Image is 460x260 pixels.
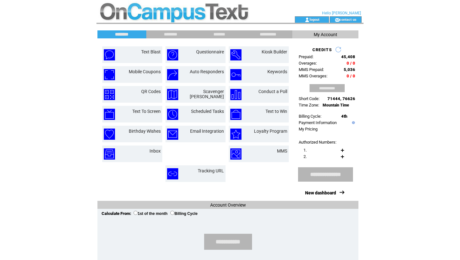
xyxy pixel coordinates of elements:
label: Billing Cycle [170,211,197,216]
a: Kiosk Builder [262,49,287,54]
label: 1st of the month [134,211,167,216]
a: Keywords [267,69,287,74]
span: 45,408 [341,54,355,59]
img: auto-responders.png [167,69,178,80]
span: Overages: [299,61,317,66]
img: text-to-screen.png [104,109,115,120]
a: Email Integration [190,129,224,134]
a: Mobile Coupons [129,69,161,74]
input: 1st of the month [134,211,138,215]
img: email-integration.png [167,129,178,140]
span: Mountain Time [323,103,349,107]
img: text-to-win.png [230,109,241,120]
img: scheduled-tasks.png [167,109,178,120]
span: MMS Overages: [299,74,327,78]
span: 1. [303,148,307,153]
span: 0 / 0 [347,74,355,78]
span: Authorized Numbers: [299,140,336,145]
img: scavenger-hunt.png [167,89,178,100]
a: Birthday Wishes [129,129,161,134]
img: qr-codes.png [104,89,115,100]
a: Scavenger [PERSON_NAME] [190,89,224,99]
span: 5,036 [344,67,355,72]
a: MMS [277,148,287,154]
a: Loyalty Program [254,129,287,134]
img: inbox.png [104,148,115,160]
a: Conduct a Poll [258,89,287,94]
img: loyalty-program.png [230,129,241,140]
a: Scheduled Tasks [191,109,224,114]
span: 71444, 76626 [327,96,355,101]
span: Time Zone: [299,103,319,107]
span: Account Overview [210,202,246,208]
span: Hello [PERSON_NAME] [322,11,361,15]
span: 4th [341,114,347,119]
img: mobile-coupons.png [104,69,115,80]
img: birthday-wishes.png [104,129,115,140]
span: Billing Cycle: [299,114,321,119]
span: 2. [303,154,307,159]
img: mms.png [230,148,241,160]
span: Prepaid: [299,54,313,59]
img: contact_us_icon.gif [335,17,340,22]
img: conduct-a-poll.png [230,89,241,100]
span: My Account [314,32,337,37]
a: QR Codes [141,89,161,94]
a: contact us [340,17,356,21]
a: My Pricing [299,127,318,131]
span: CREDITS [312,47,332,52]
a: Auto Responders [190,69,224,74]
img: account_icon.gif [305,17,310,22]
a: Text To Screen [132,109,161,114]
a: Inbox [149,148,161,154]
img: help.gif [350,121,355,124]
img: kiosk-builder.png [230,49,241,60]
a: New dashboard [305,190,336,195]
a: Text to Win [265,109,287,114]
span: Short Code: [299,96,319,101]
a: Payment Information [299,120,337,125]
span: Calculate From: [102,211,131,216]
img: questionnaire.png [167,49,178,60]
img: text-blast.png [104,49,115,60]
a: logout [310,17,319,21]
a: Questionnaire [196,49,224,54]
input: Billing Cycle [170,211,174,215]
img: tracking-url.png [167,168,178,179]
span: 0 / 0 [347,61,355,66]
a: Tracking URL [198,168,224,173]
a: Text Blast [141,49,161,54]
img: keywords.png [230,69,241,80]
span: MMS Prepaid: [299,67,324,72]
